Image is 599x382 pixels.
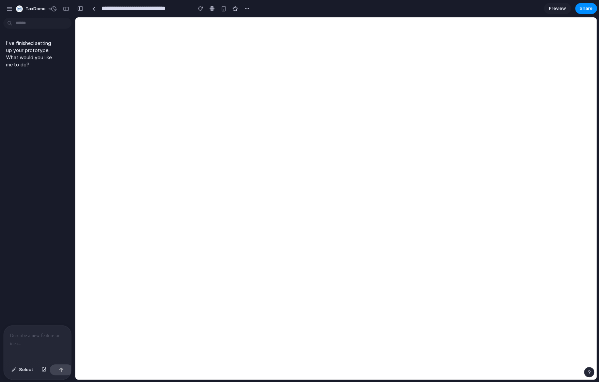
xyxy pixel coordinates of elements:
span: Share [580,5,593,12]
button: Share [575,3,597,14]
span: Preview [549,5,566,12]
button: TaxDome [13,3,56,14]
button: Select [8,364,37,375]
span: Select [19,366,33,373]
span: TaxDome [26,5,46,12]
p: I've finished setting up your prototype. What would you like me to do? [6,39,57,68]
a: Preview [544,3,571,14]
